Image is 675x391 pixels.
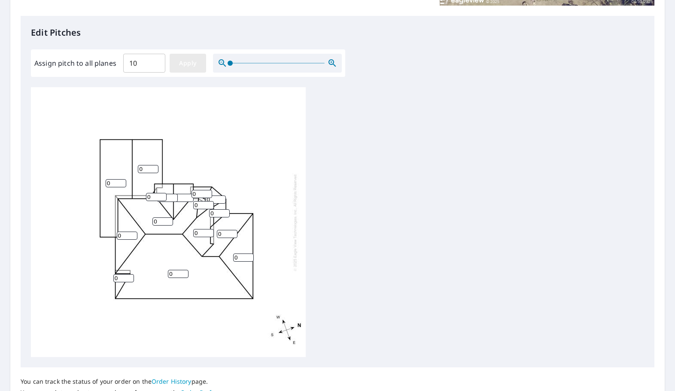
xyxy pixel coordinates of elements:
p: You can track the status of your order on the page. [21,378,251,385]
span: Apply [176,58,199,69]
button: Apply [170,54,206,73]
p: Edit Pitches [31,26,644,39]
input: 00.0 [123,51,165,75]
label: Assign pitch to all planes [34,58,116,68]
a: Order History [152,377,192,385]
